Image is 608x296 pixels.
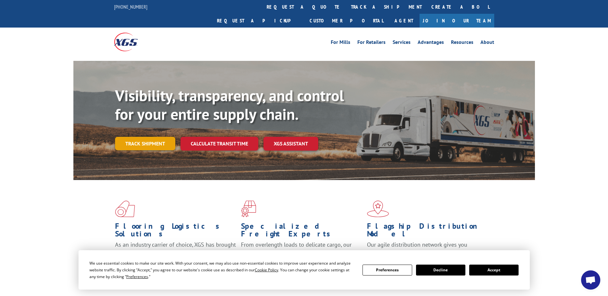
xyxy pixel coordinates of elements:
h1: Flagship Distribution Model [367,222,488,241]
img: xgs-icon-focused-on-flooring-red [241,201,256,217]
a: For Retailers [357,40,386,47]
a: Services [393,40,411,47]
span: As an industry carrier of choice, XGS has brought innovation and dedication to flooring logistics... [115,241,236,264]
a: Resources [451,40,473,47]
button: Accept [469,265,519,275]
div: Cookie Consent Prompt [79,250,530,290]
h1: Flooring Logistics Solutions [115,222,236,241]
p: From overlength loads to delicate cargo, our experienced staff knows the best way to move your fr... [241,241,362,269]
button: Preferences [362,265,412,275]
h1: Specialized Freight Experts [241,222,362,241]
a: Join Our Team [420,14,494,28]
a: Agent [388,14,420,28]
a: Track shipment [115,137,175,150]
span: Our agile distribution network gives you nationwide inventory management on demand. [367,241,485,256]
button: Decline [416,265,465,275]
a: Request a pickup [212,14,305,28]
div: We use essential cookies to make our site work. With your consent, we may also use non-essential ... [89,260,355,280]
b: Visibility, transparency, and control for your entire supply chain. [115,86,344,124]
a: For Mills [331,40,350,47]
img: xgs-icon-flagship-distribution-model-red [367,201,389,217]
a: Advantages [418,40,444,47]
img: xgs-icon-total-supply-chain-intelligence-red [115,201,135,217]
a: About [480,40,494,47]
span: Cookie Policy [255,267,278,273]
a: Customer Portal [305,14,388,28]
div: Open chat [581,270,600,290]
span: Preferences [126,274,148,279]
a: Calculate transit time [180,137,258,151]
a: [PHONE_NUMBER] [114,4,147,10]
a: XGS ASSISTANT [263,137,318,151]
